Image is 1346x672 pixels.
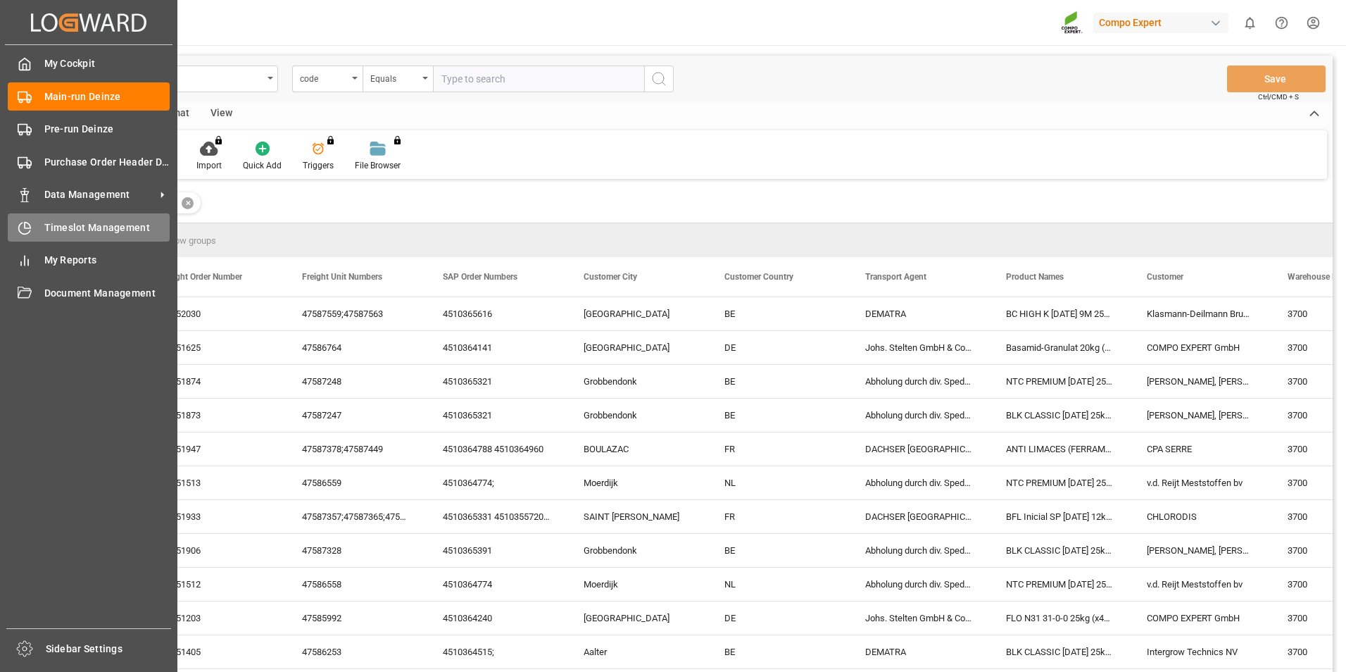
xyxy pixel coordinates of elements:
[707,399,848,432] div: BE
[433,66,644,92] input: Type to search
[426,331,567,364] div: 4510364141
[989,331,1130,364] div: Basamid-Granulat 20kg (x40) BAG 20 A
[1130,635,1271,668] div: Intergrow Technics NV
[8,82,170,110] a: Main-run Deinze
[848,399,989,432] div: Abholung durch div. Spediteure
[285,602,426,635] div: 47585992
[144,365,285,398] div: 14051874
[707,635,848,668] div: BE
[1130,568,1271,601] div: v.d. Reijt Meststoffen bv
[144,635,285,668] div: 14051405
[8,116,170,143] a: Pre-run Deinze
[300,69,348,85] div: code
[848,534,989,567] div: Abholung durch div. Spediteure
[426,297,567,330] div: 4510365616
[848,433,989,466] div: DACHSER [GEOGRAPHIC_DATA] N.V./S.A
[567,635,707,668] div: Aalter
[989,433,1130,466] div: ANTI LIMACES (FERRAMOL) 4x5kg (x18);CS REG. PLUS BS 10kg (x40) FR;Insignia 5x125g (x4);KICK PRO 6...
[285,365,426,398] div: 47587248
[44,220,170,235] span: Timeslot Management
[426,466,567,499] div: 4510364774;
[989,568,1130,601] div: NTC PREMIUM [DATE] 25kg (x40) FR,EN,BNL
[707,534,848,567] div: BE
[567,466,707,499] div: Moerdijk
[567,602,707,635] div: [GEOGRAPHIC_DATA]
[285,534,426,567] div: 47587328
[989,365,1130,398] div: NTC PREMIUM [DATE] 25kg (x40) FR,EN,BNL
[989,399,1130,432] div: BLK CLASSIC [DATE] 25kg(x40)D,EN,PL,FNL
[1147,272,1183,282] span: Customer
[8,213,170,241] a: Timeslot Management
[285,331,426,364] div: 47586764
[44,187,156,202] span: Data Management
[1130,602,1271,635] div: COMPO EXPERT GmbH
[707,365,848,398] div: BE
[1093,9,1234,36] button: Compo Expert
[707,568,848,601] div: NL
[848,635,989,668] div: DEMATRA
[707,466,848,499] div: NL
[567,500,707,533] div: SAINT [PERSON_NAME]
[44,286,170,301] span: Document Management
[302,272,382,282] span: Freight Unit Numbers
[370,69,418,85] div: Equals
[44,89,170,104] span: Main-run Deinze
[848,500,989,533] div: DACHSER [GEOGRAPHIC_DATA] N.V./S.A
[1130,433,1271,466] div: CPA SERRE
[144,602,285,635] div: 14051203
[1266,7,1297,39] button: Help Center
[1130,365,1271,398] div: [PERSON_NAME], [PERSON_NAME] & Co N.V.
[567,365,707,398] div: Grobbendonk
[1234,7,1266,39] button: show 0 new notifications
[161,272,242,282] span: Freight Order Number
[426,399,567,432] div: 4510365321
[567,433,707,466] div: BOULAZAC
[724,272,793,282] span: Customer Country
[44,253,170,268] span: My Reports
[1006,272,1064,282] span: Product Names
[707,500,848,533] div: FR
[285,635,426,668] div: 47586253
[426,602,567,635] div: 4510364240
[848,466,989,499] div: Abholung durch div. Spediteure
[865,272,926,282] span: Transport Agent
[8,50,170,77] a: My Cockpit
[848,602,989,635] div: Johs. Stelten GmbH & Co. KG
[44,155,170,170] span: Purchase Order Header Deinze
[285,297,426,330] div: 47587559;47587563
[567,534,707,567] div: Grobbendonk
[1130,331,1271,364] div: COMPO EXPERT GmbH
[1093,13,1228,33] div: Compo Expert
[848,568,989,601] div: Abholung durch div. Spediteure
[426,365,567,398] div: 4510365321
[707,297,848,330] div: BE
[848,365,989,398] div: Abholung durch div. Spediteure
[989,466,1130,499] div: NTC PREMIUM [DATE] 25kg (x40) FR,EN,BNL;
[1130,534,1271,567] div: [PERSON_NAME], [PERSON_NAME] & Co N.V.
[144,433,285,466] div: 14051947
[707,331,848,364] div: DE
[144,297,285,330] div: 14052030
[285,466,426,499] div: 47586559
[707,602,848,635] div: DE
[567,568,707,601] div: Moerdijk
[1130,500,1271,533] div: CHLORODIS
[200,102,243,126] div: View
[443,272,517,282] span: SAP Order Numbers
[144,331,285,364] div: 14051625
[567,297,707,330] div: [GEOGRAPHIC_DATA]
[989,500,1130,533] div: BFL Inicial SP [DATE] 12kg (x50) spPAL;BFL KELP BIO SL (2024) 10L (x60) FR *PD;BFL Si SL (new) 10...
[644,66,674,92] button: search button
[44,122,170,137] span: Pre-run Deinze
[8,148,170,175] a: Purchase Order Header Deinze
[144,466,285,499] div: 14051513
[46,642,172,657] span: Sidebar Settings
[567,331,707,364] div: [GEOGRAPHIC_DATA]
[182,197,194,209] div: ✕
[285,500,426,533] div: 47587357;47587365;47587356
[426,534,567,567] div: 4510365391
[1130,297,1271,330] div: Klasmann-Deilmann Brugge NV
[426,568,567,601] div: 4510364774
[989,297,1130,330] div: BC HIGH K [DATE] 9M 25kg (x42) INT;BC PLUS [DATE] 12M 25kg (x42) INT;BC PLUS [DATE] 3M 25kg (x42)...
[1130,466,1271,499] div: v.d. Reijt Meststoffen bv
